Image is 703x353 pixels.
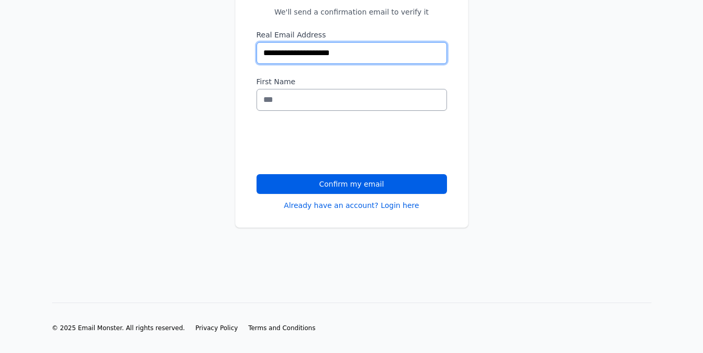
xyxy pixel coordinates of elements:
label: Real Email Address [257,30,447,40]
label: First Name [257,76,447,87]
button: Confirm my email [257,174,447,194]
a: Terms and Conditions [248,324,315,332]
a: Privacy Policy [195,324,238,332]
p: We'll send a confirmation email to verify it [257,7,447,17]
a: Already have an account? Login here [284,200,419,211]
iframe: reCAPTCHA [257,123,415,164]
span: Privacy Policy [195,324,238,332]
li: © 2025 Email Monster. All rights reserved. [52,324,185,332]
span: Terms and Conditions [248,324,315,332]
